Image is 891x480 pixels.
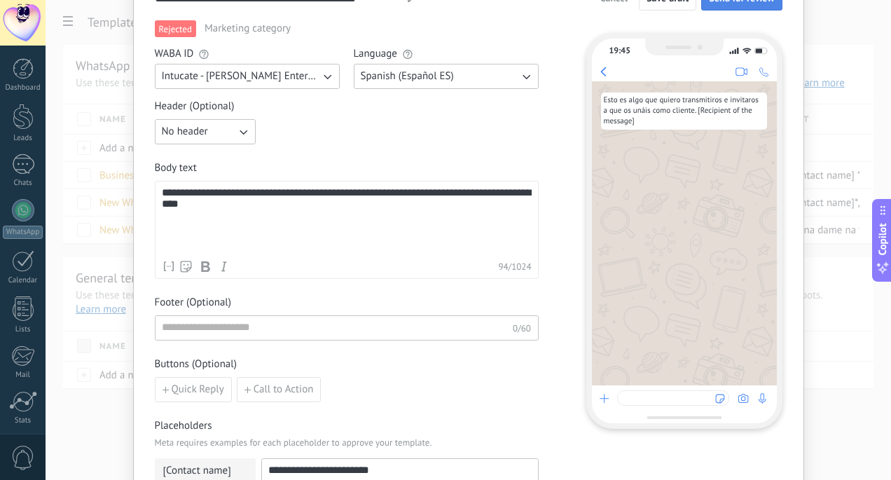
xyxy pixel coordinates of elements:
button: Call to Action [237,377,322,402]
span: Quick Reply [172,385,224,395]
span: Contact name [166,464,228,478]
span: Intucate - [PERSON_NAME] Enterprises 641951505409612 [162,69,320,83]
span: Spanish (Español ES) [361,69,454,83]
span: Language [354,47,397,61]
div: Chats [3,179,43,188]
div: Calendar [3,276,43,285]
span: No header [162,125,208,139]
div: Dashboard [3,83,43,92]
span: 0/60 [513,322,531,334]
span: Body text [155,161,197,175]
span: Header (Optional) [155,100,235,114]
div: 19:45 [609,46,630,56]
button: No header [155,119,256,144]
div: Leads [3,134,43,143]
div: Stats [3,416,43,425]
span: Marketing category [205,22,291,36]
span: 94 / 1024 [498,261,531,272]
span: Meta requires examples for each placeholder to approve your template. [155,436,539,450]
span: Copilot [876,223,890,255]
div: Lists [3,325,43,334]
div: WhatsApp [3,226,43,239]
button: Intucate - [PERSON_NAME] Enterprises 641951505409612 [155,64,340,89]
span: Call to Action [254,385,314,395]
span: WABA ID [155,47,194,61]
span: Placeholders [155,419,539,433]
span: Buttons (Optional) [155,357,237,371]
span: Footer (Optional) [155,296,231,310]
button: Spanish (Español ES) [354,64,539,89]
button: Quick Reply [155,377,232,402]
span: Esto es algo que quiero transmitiros e invitaros a que os unáis como cliente. [Recipient of the m... [604,95,764,127]
div: Mail [3,371,43,380]
span: Rejected [155,20,196,37]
